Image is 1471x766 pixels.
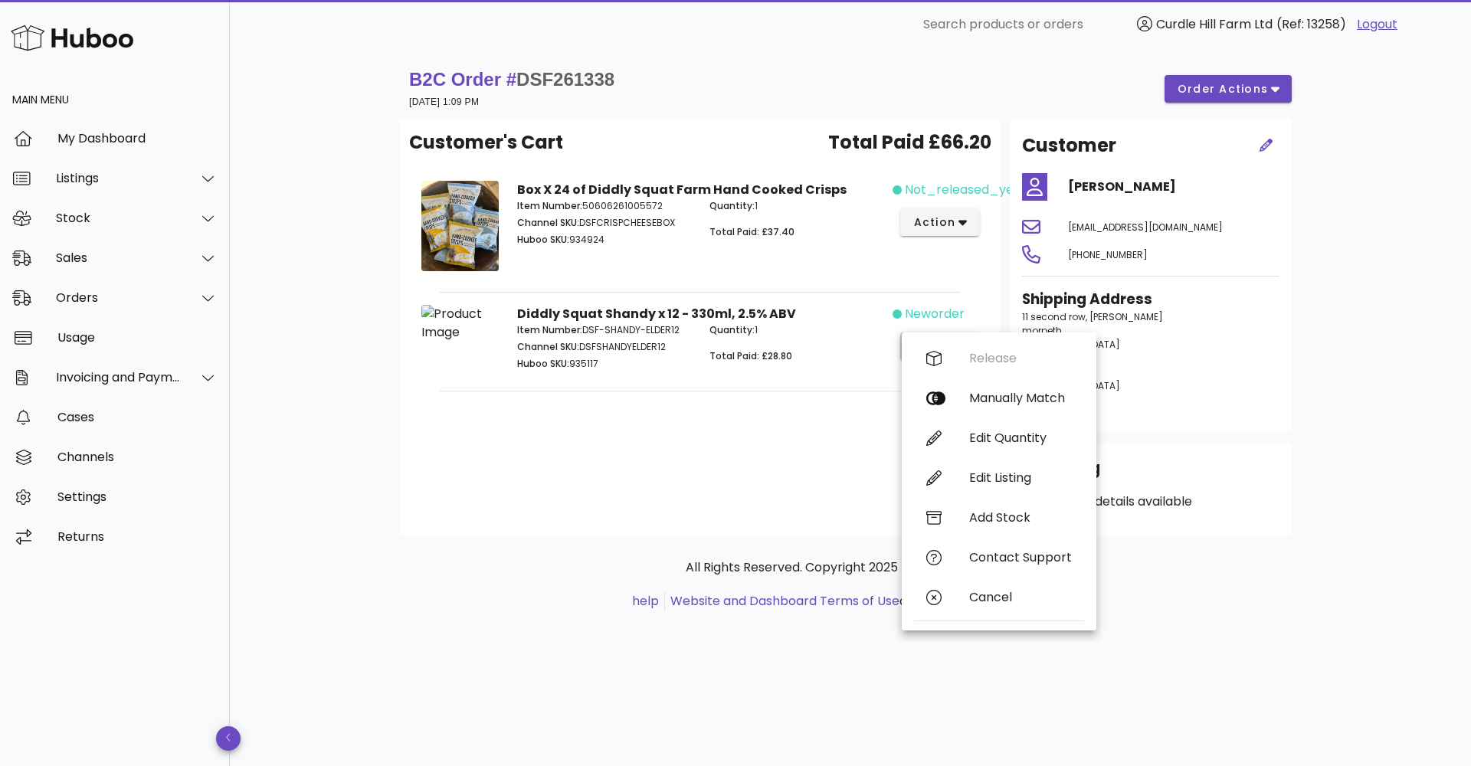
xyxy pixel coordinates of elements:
div: Edit Listing [969,470,1072,485]
div: Edit Quantity [969,430,1072,445]
li: and [665,592,1088,611]
p: 50606261005572 [517,199,691,213]
p: 1 [709,199,883,213]
span: not_released_yet [905,181,1019,199]
a: Website and Dashboard Terms of Use [670,592,899,610]
span: [EMAIL_ADDRESS][DOMAIN_NAME] [1068,221,1223,234]
p: DSFSHANDYELDER12 [517,340,691,354]
img: Huboo Logo [11,21,133,54]
div: My Dashboard [57,131,218,146]
div: Add Stock [969,510,1072,525]
a: help [632,592,659,610]
div: Stock [56,211,181,225]
span: 11 second row, [PERSON_NAME] [1022,310,1163,323]
h3: Shipping Address [1022,289,1279,310]
div: Orders [56,290,181,305]
div: Channels [57,450,218,464]
span: [PHONE_NUMBER] [1068,248,1148,261]
button: action [900,332,979,360]
span: Item Number: [517,323,582,336]
button: action [900,208,979,236]
span: action [912,214,955,231]
span: Total Paid £66.20 [828,129,991,156]
div: Sales [56,250,181,265]
span: Huboo SKU: [517,233,569,246]
div: Returns [57,529,218,544]
span: neworder [905,305,965,323]
span: Quantity: [709,199,755,212]
span: Channel SKU: [517,216,579,229]
p: 934924 [517,233,691,247]
strong: B2C Order # [409,69,614,90]
img: Product Image [421,181,499,271]
div: Cases [57,410,218,424]
p: DSFCRISPCHEESEBOX [517,216,691,230]
span: DSF261338 [516,69,614,90]
strong: Box X 24 of Diddly Squat Farm Hand Cooked Crisps [517,181,847,198]
span: Item Number: [517,199,582,212]
span: order actions [1177,81,1269,97]
h2: Customer [1022,132,1116,159]
span: Total Paid: £37.40 [709,225,794,238]
span: Customer's Cart [409,129,563,156]
div: Manually Match [969,391,1072,405]
span: Curdle Hill Farm Ltd [1156,15,1273,33]
span: (Ref: 13258) [1276,15,1346,33]
div: Shipping [1022,456,1279,493]
div: Cancel [969,590,1072,604]
div: Contact Support [969,550,1072,565]
h4: [PERSON_NAME] [1068,178,1279,196]
span: morpeth [1022,324,1062,337]
span: Channel SKU: [517,340,579,353]
small: [DATE] 1:09 PM [409,97,479,107]
p: DSF-SHANDY-ELDER12 [517,323,691,337]
p: 1 [709,323,883,337]
span: Quantity: [709,323,755,336]
div: Usage [57,330,218,345]
p: No shipping details available [1022,493,1279,511]
div: Settings [57,489,218,504]
button: order actions [1165,75,1292,103]
strong: Diddly Squat Shandy x 12 - 330ml, 2.5% ABV [517,305,796,322]
span: Total Paid: £28.80 [709,349,792,362]
div: Listings [56,171,181,185]
div: Invoicing and Payments [56,370,181,385]
span: Huboo SKU: [517,357,569,370]
p: All Rights Reserved. Copyright 2025 - [DOMAIN_NAME] [412,558,1289,577]
img: Product Image [421,305,499,342]
p: 935117 [517,357,691,371]
a: Logout [1357,15,1397,34]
